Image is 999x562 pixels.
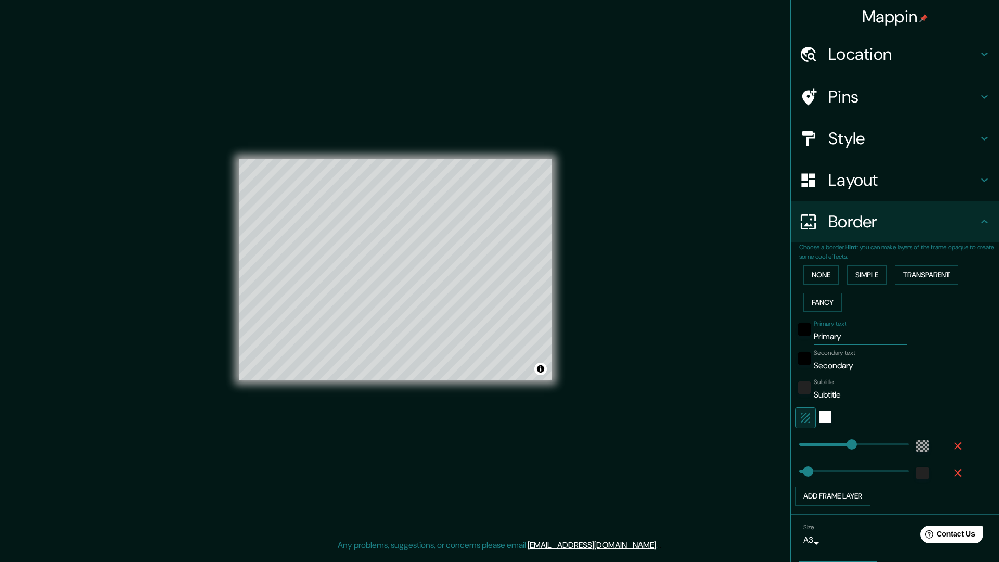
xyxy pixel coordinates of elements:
div: Style [791,118,999,159]
div: A3 [803,532,826,548]
button: Fancy [803,293,842,312]
iframe: Help widget launcher [906,521,988,551]
button: Simple [847,265,887,285]
label: Subtitle [814,378,834,387]
div: Layout [791,159,999,201]
button: color-55555544 [916,440,929,452]
button: black [798,352,811,365]
h4: Location [828,44,978,65]
h4: Mappin [862,6,928,27]
button: white [819,411,831,423]
div: Border [791,201,999,242]
button: black [798,323,811,336]
label: Size [803,522,814,531]
h4: Pins [828,86,978,107]
button: Transparent [895,265,958,285]
button: Toggle attribution [534,363,547,375]
b: Hint [845,243,857,251]
button: color-222222 [798,381,811,394]
h4: Layout [828,170,978,190]
div: Location [791,33,999,75]
button: Add frame layer [795,487,870,506]
div: . [658,539,659,552]
label: Primary text [814,320,846,328]
div: . [659,539,661,552]
button: color-222222 [916,467,929,479]
p: Any problems, suggestions, or concerns please email . [338,539,658,552]
h4: Style [828,128,978,149]
h4: Border [828,211,978,232]
div: Pins [791,76,999,118]
a: [EMAIL_ADDRESS][DOMAIN_NAME] [528,540,656,551]
button: None [803,265,839,285]
p: Choose a border. : you can make layers of the frame opaque to create some cool effects. [799,242,999,261]
label: Secondary text [814,349,855,357]
img: pin-icon.png [919,14,928,22]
